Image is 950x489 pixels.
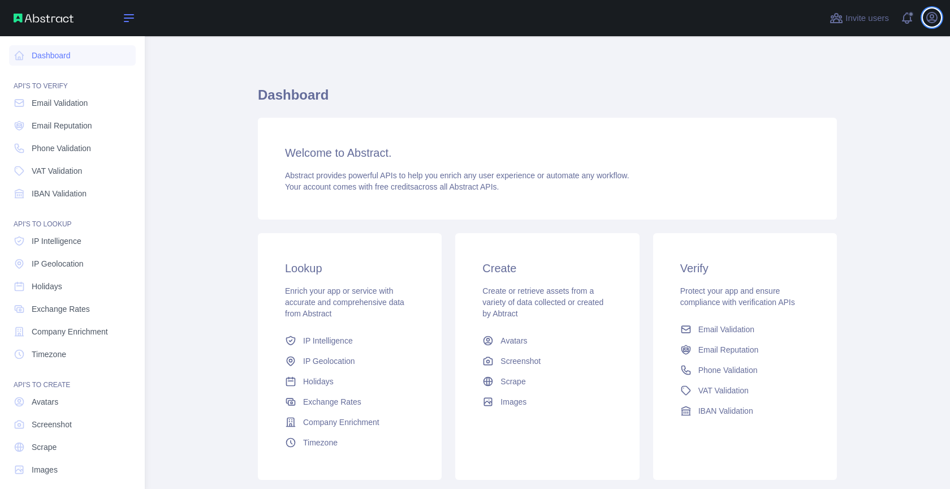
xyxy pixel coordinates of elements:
a: Timezone [9,344,136,364]
a: Scrape [9,437,136,457]
span: IBAN Validation [32,188,87,199]
span: Holidays [303,376,334,387]
span: Invite users [845,12,889,25]
a: Screenshot [9,414,136,435]
a: Company Enrichment [9,321,136,342]
span: Screenshot [32,419,72,430]
span: Enrich your app or service with accurate and comprehensive data from Abstract [285,286,404,318]
a: IP Intelligence [280,331,419,351]
a: Email Validation [9,93,136,113]
a: Screenshot [478,351,616,371]
span: Images [500,396,526,407]
span: IP Intelligence [32,235,81,247]
span: Email Reputation [32,120,92,131]
span: Phone Validation [32,143,91,154]
a: Email Reputation [676,340,814,360]
a: Holidays [280,371,419,392]
span: Holidays [32,281,62,292]
a: Phone Validation [9,138,136,158]
h3: Verify [680,260,810,276]
a: Images [478,392,616,412]
a: Exchange Rates [9,299,136,319]
a: VAT Validation [676,380,814,401]
a: Phone Validation [676,360,814,380]
span: Abstract provides powerful APIs to help you enrich any user experience or automate any workflow. [285,171,629,180]
span: VAT Validation [32,165,82,177]
h3: Create [482,260,612,276]
a: Holidays [9,276,136,297]
span: Timezone [32,349,66,360]
span: Company Enrichment [303,417,379,428]
span: Screenshot [500,355,541,367]
span: IP Geolocation [32,258,84,269]
a: Exchange Rates [280,392,419,412]
div: API'S TO LOOKUP [9,206,136,229]
span: free credits [375,182,414,191]
a: VAT Validation [9,161,136,181]
span: Timezone [303,437,338,448]
a: Email Validation [676,319,814,340]
span: Scrape [32,441,57,453]
span: VAT Validation [698,385,749,396]
a: IP Intelligence [9,231,136,251]
a: Images [9,460,136,480]
a: Avatars [478,331,616,351]
span: Protect your app and ensure compliance with verification APIs [680,286,795,307]
h3: Welcome to Abstract. [285,145,810,161]
a: Email Reputation [9,115,136,136]
a: Scrape [478,371,616,392]
span: Avatars [500,335,527,346]
span: Company Enrichment [32,326,108,337]
span: Email Validation [698,324,754,335]
div: API'S TO CREATE [9,367,136,389]
span: Create or retrieve assets from a variety of data collected or created by Abtract [482,286,603,318]
span: Email Validation [32,97,88,109]
a: Dashboard [9,45,136,66]
a: IP Geolocation [280,351,419,371]
a: Avatars [9,392,136,412]
span: IBAN Validation [698,405,753,417]
a: Company Enrichment [280,412,419,432]
span: IP Geolocation [303,355,355,367]
h1: Dashboard [258,86,837,113]
a: IP Geolocation [9,254,136,274]
span: Exchange Rates [32,303,90,315]
div: API'S TO VERIFY [9,68,136,91]
a: IBAN Validation [9,183,136,204]
span: Phone Validation [698,364,758,376]
span: Your account comes with across all Abstract APIs. [285,182,499,191]
img: Abstract API [14,14,74,23]
span: Scrape [500,376,525,387]
a: IBAN Validation [676,401,814,421]
span: Exchange Rates [303,396,361,407]
a: Timezone [280,432,419,453]
span: Email Reputation [698,344,759,355]
h3: Lookup [285,260,414,276]
button: Invite users [827,9,891,27]
span: Avatars [32,396,58,407]
span: IP Intelligence [303,335,353,346]
span: Images [32,464,58,475]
